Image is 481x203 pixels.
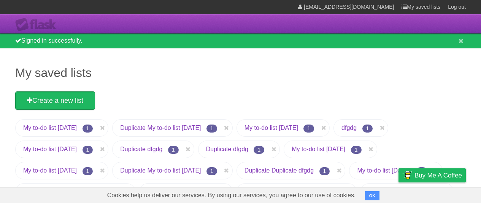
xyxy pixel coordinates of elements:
[120,146,162,152] a: Duplicate dfgdg
[83,167,93,175] span: 1
[351,146,362,154] span: 1
[319,167,330,175] span: 1
[23,146,77,152] a: My to-do list [DATE]
[83,146,93,154] span: 1
[414,169,462,182] span: Buy me a coffee
[15,18,61,32] div: Flask
[292,146,345,152] a: My to-do list [DATE]
[357,167,411,174] a: My to-do list [DATE]
[365,191,380,200] button: OK
[23,167,77,174] a: My to-do list [DATE]
[206,146,248,152] a: Duplicate dfgdg
[362,125,373,133] span: 1
[168,146,179,154] span: 1
[402,169,413,182] img: Buy me a coffee
[83,125,93,133] span: 1
[100,188,364,203] span: Cookies help us deliver our services. By using our services, you agree to our use of cookies.
[416,167,427,175] span: 1
[206,167,217,175] span: 1
[15,91,95,110] a: Create a new list
[244,125,298,131] a: My to-do list [DATE]
[206,125,217,133] span: 1
[120,125,201,131] a: Duplicate My to-do list [DATE]
[341,125,357,131] a: dfgdg
[398,168,466,182] a: Buy me a coffee
[120,167,201,174] a: Duplicate My to-do list [DATE]
[23,125,77,131] a: My to-do list [DATE]
[303,125,314,133] span: 1
[244,167,314,174] a: Duplicate Duplicate dfgdg
[254,146,264,154] span: 1
[15,64,466,82] h1: My saved lists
